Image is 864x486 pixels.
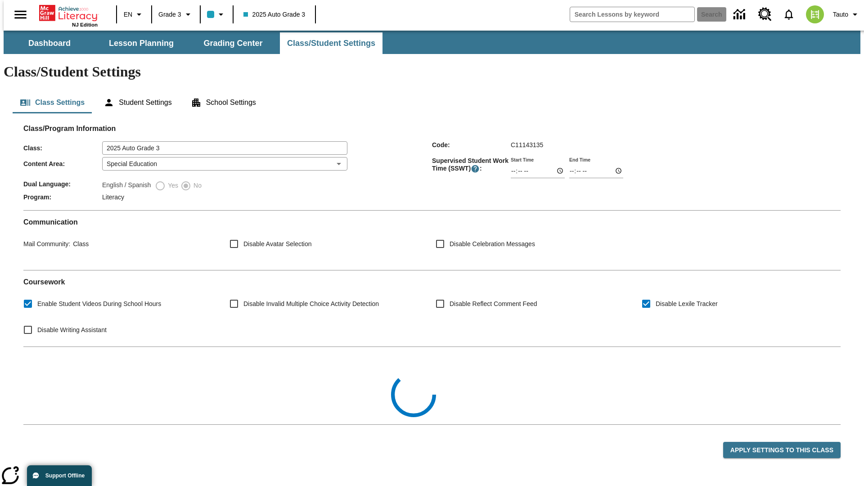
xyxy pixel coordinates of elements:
span: C11143135 [511,141,543,148]
div: Class/Program Information [23,133,841,203]
span: Class : [23,144,102,152]
span: Program : [23,193,102,201]
span: No [191,181,202,190]
input: search field [570,7,694,22]
span: Literacy [102,193,124,201]
span: Enable Student Videos During School Hours [37,299,161,309]
button: Class Settings [13,92,92,113]
button: Dashboard [4,32,94,54]
span: Tauto [833,10,848,19]
label: English / Spanish [102,180,151,191]
button: Lesson Planning [96,32,186,54]
a: Notifications [777,3,801,26]
span: Supervised Student Work Time (SSWT) : [432,157,511,173]
h2: Communication [23,218,841,226]
div: SubNavbar [4,32,383,54]
button: Supervised Student Work Time is the timeframe when students can take LevelSet and when lessons ar... [471,164,480,173]
span: Disable Reflect Comment Feed [450,299,537,309]
input: Class [102,141,347,155]
button: Support Offline [27,465,92,486]
span: Disable Invalid Multiple Choice Activity Detection [243,299,379,309]
span: 2025 Auto Grade 3 [243,10,306,19]
span: Dual Language : [23,180,102,188]
span: Yes [166,181,178,190]
span: Class [70,240,89,247]
span: Lesson Planning [109,38,174,49]
a: Home [39,4,98,22]
span: Disable Lexile Tracker [656,299,718,309]
h2: Course work [23,278,841,286]
h1: Class/Student Settings [4,63,860,80]
span: Grade 3 [158,10,181,19]
span: Disable Celebration Messages [450,239,535,249]
button: Grading Center [188,32,278,54]
div: Home [39,3,98,27]
button: Profile/Settings [829,6,864,22]
button: Class color is light blue. Change class color [203,6,230,22]
button: Class/Student Settings [280,32,382,54]
button: Apply Settings to this Class [723,442,841,459]
button: Language: EN, Select a language [120,6,148,22]
button: Select a new avatar [801,3,829,26]
label: End Time [569,156,590,163]
label: Start Time [511,156,534,163]
span: Code : [432,141,511,148]
div: Special Education [102,157,347,171]
span: NJ Edition [72,22,98,27]
div: Communication [23,218,841,263]
img: avatar image [806,5,824,23]
a: Data Center [728,2,753,27]
span: EN [124,10,132,19]
span: Grading Center [203,38,262,49]
div: Coursework [23,278,841,339]
span: Mail Community : [23,240,70,247]
span: Disable Avatar Selection [243,239,312,249]
div: Class Collections [23,354,841,417]
span: Disable Writing Assistant [37,325,107,335]
button: Student Settings [96,92,179,113]
span: Class/Student Settings [287,38,375,49]
span: Dashboard [28,38,71,49]
button: Open side menu [7,1,34,28]
div: SubNavbar [4,31,860,54]
a: Resource Center, Will open in new tab [753,2,777,27]
div: Class/Student Settings [13,92,851,113]
span: Support Offline [45,472,85,479]
button: Grade: Grade 3, Select a grade [155,6,197,22]
span: Content Area : [23,160,102,167]
button: School Settings [184,92,263,113]
h2: Class/Program Information [23,124,841,133]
